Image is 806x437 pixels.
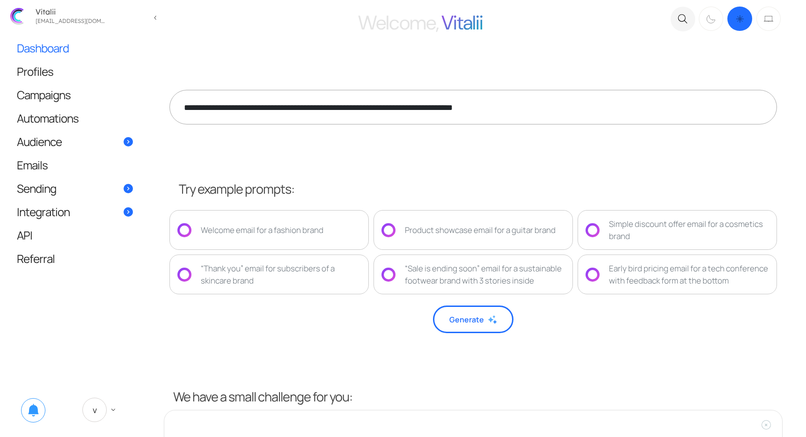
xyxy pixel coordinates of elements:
[17,254,55,263] span: Referral
[7,224,142,247] a: API
[358,10,439,36] span: Welcome,
[7,36,142,59] a: Dashboard
[609,262,769,286] div: Early bird pricing email for a tech conference with feedback form at the bottom
[201,224,323,236] div: Welcome email for a fashion brand
[33,8,108,15] div: Vitalii
[609,218,769,242] div: Simple discount offer email for a cosmetics brand
[17,230,32,240] span: API
[17,66,53,76] span: Profiles
[433,306,513,333] button: Generate
[405,224,556,236] div: Product showcase email for a guitar brand
[17,207,70,217] span: Integration
[7,177,142,200] a: Sending
[697,5,783,33] div: Dark mode switcher
[109,406,117,414] span: keyboard_arrow_down
[17,43,69,53] span: Dashboard
[405,262,565,286] div: “Sale is ending soon” email for a sustainable footwear brand with 3 stories inside
[7,153,142,176] a: Emails
[179,180,777,199] div: Try example prompts:
[173,387,352,405] h3: We have a small challenge for you:
[7,130,142,153] a: Audience
[761,420,771,430] div: +
[73,391,128,429] a: V keyboard_arrow_down
[5,4,146,29] a: Vitalii [EMAIL_ADDRESS][DOMAIN_NAME]
[17,160,48,170] span: Emails
[7,107,142,130] a: Automations
[441,10,483,36] span: Vitalii
[7,247,142,270] a: Referral
[7,200,142,223] a: Integration
[201,262,361,286] div: “Thank you” email for subscribers of a skincare brand
[33,15,108,24] div: vitalijgladkij@gmail.com
[17,137,62,146] span: Audience
[17,90,71,100] span: Campaigns
[82,398,107,422] span: V
[17,113,79,123] span: Automations
[17,183,56,193] span: Sending
[7,83,142,106] a: Campaigns
[7,60,142,83] a: Profiles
